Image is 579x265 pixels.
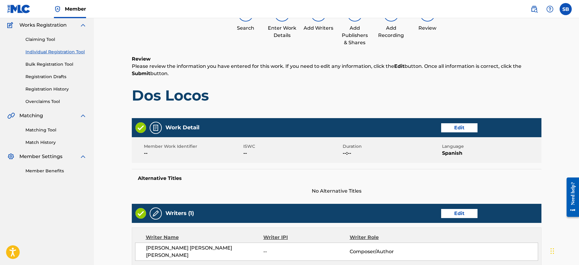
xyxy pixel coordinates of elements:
div: Writer IPI [263,234,350,241]
span: -- [263,248,349,255]
h5: Work Detail [165,124,199,131]
span: Works Registration [19,22,67,29]
span: No Alternative Titles [132,187,541,195]
span: Duration [343,143,441,150]
span: [PERSON_NAME] [PERSON_NAME] [PERSON_NAME] [146,244,264,259]
a: Claiming Tool [25,36,87,43]
img: Work Detail [152,124,159,131]
div: Writer Name [146,234,264,241]
span: Member Work Identifier [144,143,242,150]
img: Valid [135,122,146,133]
span: -- [144,150,242,157]
button: Edit [441,209,478,218]
div: Add Recording [376,25,406,39]
img: expand [79,112,87,119]
h6: Review [132,55,541,63]
div: Writer Role [350,234,428,241]
img: Top Rightsholder [54,5,61,13]
img: MLC Logo [7,5,31,13]
div: Help [544,3,556,15]
div: Review [412,25,443,32]
span: --:-- [343,150,441,157]
button: Edit [441,123,478,132]
iframe: Chat Widget [549,236,579,265]
img: Matching [7,112,15,119]
span: Member Settings [19,153,62,160]
img: expand [79,153,87,160]
span: Matching [19,112,43,119]
span: ISWC [243,143,341,150]
span: Composer/Author [350,248,428,255]
a: Overclaims Tool [25,98,87,105]
img: Member Settings [7,153,15,160]
a: Match History [25,139,87,146]
iframe: Resource Center [562,173,579,222]
span: -- [243,150,341,157]
img: Valid [135,208,146,219]
h5: Writers (1) [165,210,194,217]
div: Add Publishers & Shares [340,25,370,46]
img: Writers [152,210,159,217]
a: Individual Registration Tool [25,49,87,55]
div: Search [231,25,261,32]
img: expand [79,22,87,29]
a: Registration Drafts [25,74,87,80]
div: Enter Work Details [267,25,297,39]
a: Bulk Registration Tool [25,61,87,68]
img: Works Registration [7,22,15,29]
a: Member Benefits [25,168,87,174]
span: Spanish [442,150,540,157]
div: Add Writers [303,25,334,32]
img: help [546,5,554,13]
img: search [531,5,538,13]
span: Language [442,143,540,150]
strong: Submit [132,71,150,76]
p: Please review the information you have entered for this work. If you need to edit any information... [132,63,541,77]
a: Registration History [25,86,87,92]
h5: Alternative Titles [138,175,535,181]
span: Member [65,5,86,12]
a: Public Search [528,3,540,15]
div: Drag [551,242,554,260]
strong: Edit [394,63,404,69]
a: Matching Tool [25,127,87,133]
h1: Dos Locos [132,86,541,104]
div: User Menu [560,3,572,15]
